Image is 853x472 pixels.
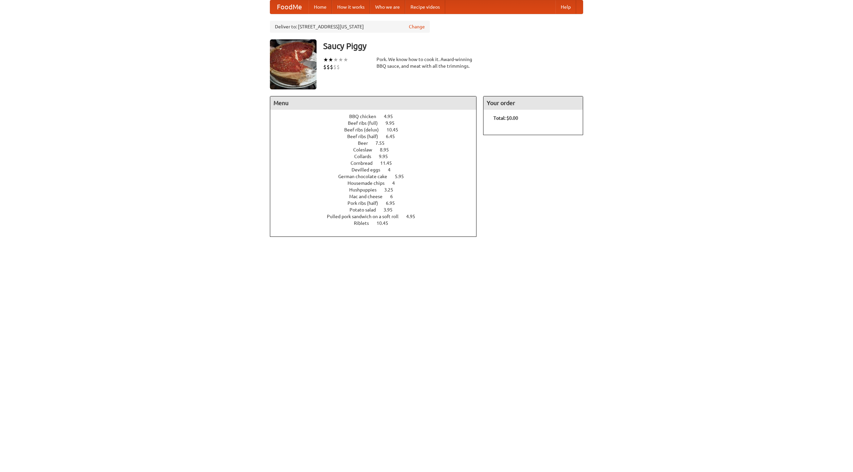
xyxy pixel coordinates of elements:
div: Deliver to: [STREET_ADDRESS][US_STATE] [270,21,430,33]
span: 6.95 [386,200,402,206]
span: 8.95 [380,147,396,152]
span: 7.55 [376,140,391,146]
span: 9.95 [386,120,401,126]
span: 4.95 [406,214,422,219]
li: ★ [338,56,343,63]
span: Beer [358,140,375,146]
li: $ [327,63,330,71]
h4: Your order [483,96,583,110]
a: Devilled eggs 4 [352,167,403,172]
span: Cornbread [351,160,379,166]
li: $ [337,63,340,71]
span: Riblets [354,220,376,226]
b: Total: $0.00 [493,115,518,121]
span: 4 [392,180,402,186]
span: Potato salad [350,207,383,212]
a: Coleslaw 8.95 [353,147,401,152]
span: 6.45 [386,134,402,139]
span: 6 [390,194,400,199]
a: Collards 9.95 [354,154,400,159]
a: Riblets 10.45 [354,220,401,226]
a: Beef ribs (full) 9.95 [348,120,407,126]
li: ★ [333,56,338,63]
span: Beef ribs (delux) [344,127,386,132]
span: Pulled pork sandwich on a soft roll [327,214,405,219]
a: BBQ chicken 4.95 [349,114,405,119]
span: Mac and cheese [349,194,389,199]
span: Devilled eggs [352,167,387,172]
span: 3.95 [384,207,399,212]
span: Housemade chips [348,180,391,186]
img: angular.jpg [270,39,317,89]
a: Potato salad 3.95 [350,207,405,212]
a: Beef ribs (half) 6.45 [347,134,407,139]
a: Change [409,23,425,30]
span: 5.95 [395,174,411,179]
a: Cornbread 11.45 [351,160,404,166]
a: FoodMe [270,0,309,14]
li: $ [323,63,327,71]
span: 4 [388,167,397,172]
li: ★ [343,56,348,63]
span: 9.95 [379,154,395,159]
span: Coleslaw [353,147,379,152]
li: $ [330,63,333,71]
span: BBQ chicken [349,114,383,119]
a: Help [555,0,576,14]
span: Hushpuppies [349,187,383,192]
a: Hushpuppies 3.25 [349,187,406,192]
span: Beef ribs (full) [348,120,385,126]
a: Mac and cheese 6 [349,194,405,199]
a: Who we are [370,0,405,14]
a: Beef ribs (delux) 10.45 [344,127,411,132]
span: German chocolate cake [338,174,394,179]
a: German chocolate cake 5.95 [338,174,416,179]
h3: Saucy Piggy [323,39,583,53]
a: Home [309,0,332,14]
span: Pork ribs (half) [348,200,385,206]
a: How it works [332,0,370,14]
span: 10.45 [387,127,405,132]
span: 10.45 [377,220,395,226]
h4: Menu [270,96,476,110]
a: Pork ribs (half) 6.95 [348,200,407,206]
a: Recipe videos [405,0,445,14]
a: Beer 7.55 [358,140,397,146]
span: 11.45 [380,160,399,166]
span: 3.25 [384,187,400,192]
a: Pulled pork sandwich on a soft roll 4.95 [327,214,427,219]
li: $ [333,63,337,71]
span: Beef ribs (half) [347,134,385,139]
li: ★ [328,56,333,63]
div: Pork. We know how to cook it. Award-winning BBQ sauce, and meat with all the trimmings. [377,56,476,69]
span: Collards [354,154,378,159]
span: 4.95 [384,114,400,119]
li: ★ [323,56,328,63]
a: Housemade chips 4 [348,180,407,186]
